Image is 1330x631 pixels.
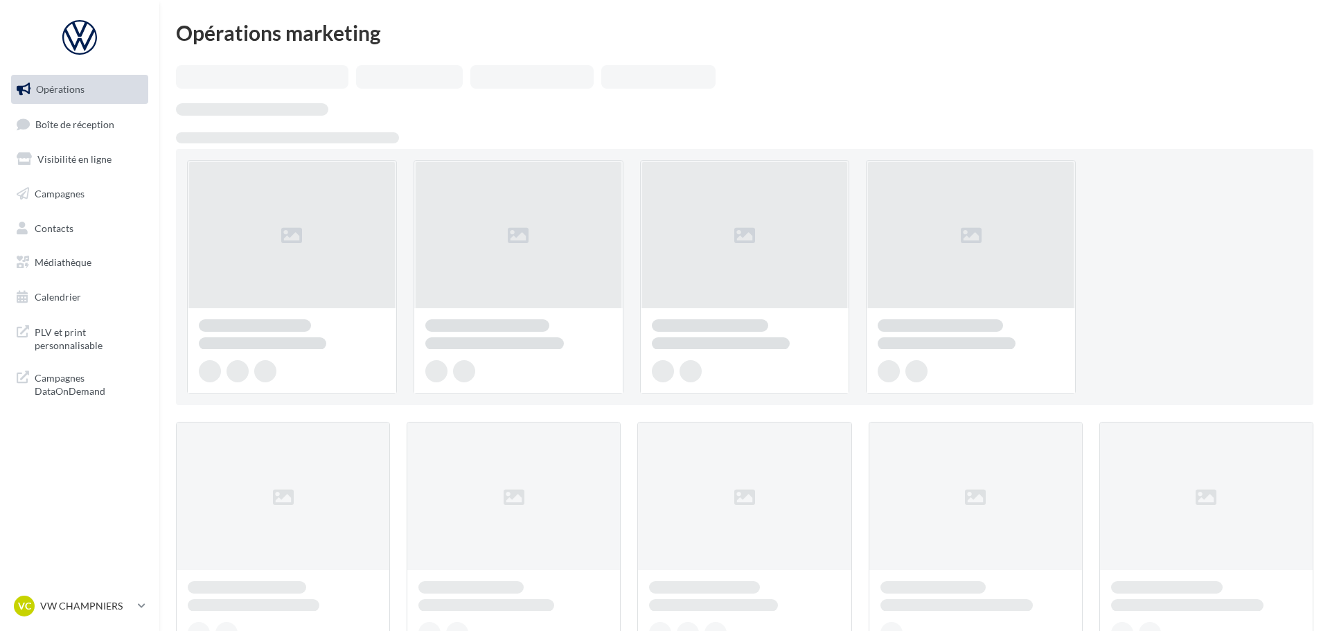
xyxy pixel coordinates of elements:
span: Campagnes [35,188,85,199]
div: Opérations marketing [176,22,1313,43]
span: Opérations [36,83,85,95]
span: VC [18,599,31,613]
a: PLV et print personnalisable [8,317,151,358]
a: Visibilité en ligne [8,145,151,174]
a: VC VW CHAMPNIERS [11,593,148,619]
span: Campagnes DataOnDemand [35,368,143,398]
span: Calendrier [35,291,81,303]
span: PLV et print personnalisable [35,323,143,353]
a: Campagnes DataOnDemand [8,363,151,404]
a: Opérations [8,75,151,104]
a: Campagnes [8,179,151,208]
a: Boîte de réception [8,109,151,139]
span: Visibilité en ligne [37,153,112,165]
a: Médiathèque [8,248,151,277]
a: Contacts [8,214,151,243]
span: Boîte de réception [35,118,114,130]
p: VW CHAMPNIERS [40,599,132,613]
a: Calendrier [8,283,151,312]
span: Médiathèque [35,256,91,268]
span: Contacts [35,222,73,233]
